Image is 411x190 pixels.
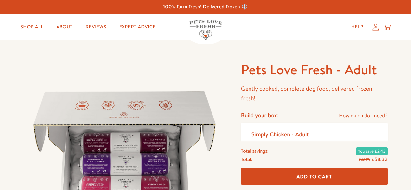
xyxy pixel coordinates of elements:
a: About [51,20,78,33]
button: Add To Cart [241,168,388,185]
s: £60.75 [359,157,370,162]
p: Gently cooked, complete dog food, delivered frozen fresh! [241,84,388,104]
span: Total: [241,155,252,163]
span: Total savings: [241,146,269,155]
span: Add To Cart [296,173,332,180]
a: Help [346,20,368,33]
span: £58.32 [371,156,387,163]
h1: Pets Love Fresh - Adult [241,61,388,79]
a: How much do I need? [339,111,387,120]
div: Simply Chicken - Adult [251,131,309,138]
a: Shop All [15,20,48,33]
span: You save £2.43 [356,147,387,155]
h4: Build your box: [241,111,279,119]
a: Reviews [81,20,111,33]
img: Pets Love Fresh [189,20,222,40]
a: Expert Advice [114,20,161,33]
